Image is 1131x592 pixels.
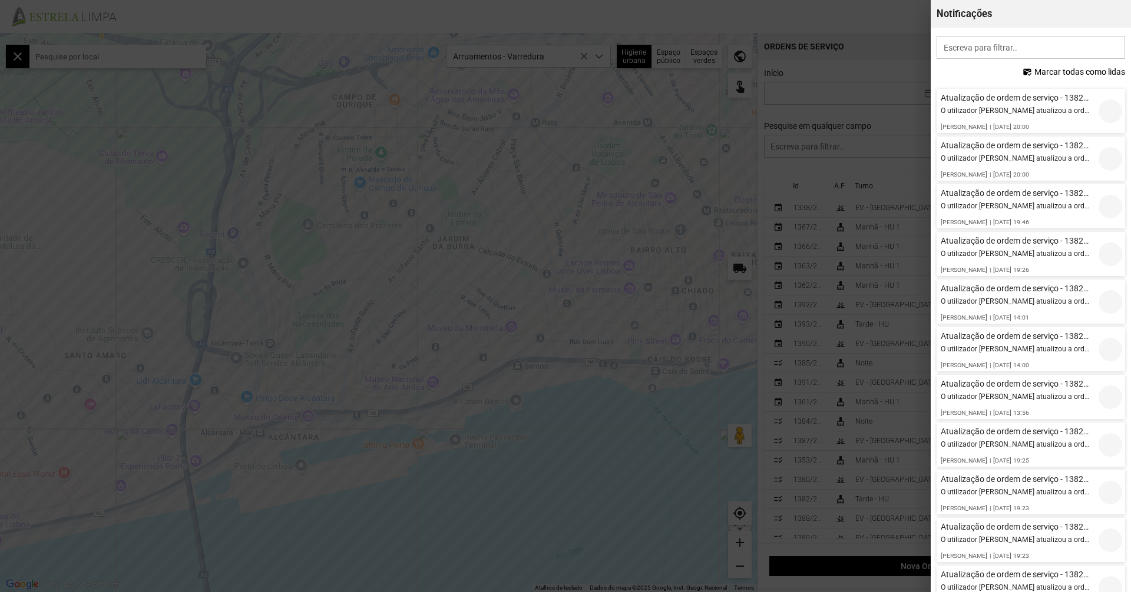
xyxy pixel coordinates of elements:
[941,504,987,512] div: [PERSON_NAME]
[941,93,1092,102] div: Atualização de ordem de serviço - 1382/2025
[941,188,1092,198] div: Atualização de ordem de serviço - 1382/2025
[990,171,1047,178] div: | [DATE] 20:00
[941,218,987,226] div: [PERSON_NAME]
[990,123,1047,131] div: | [DATE] 20:00
[941,297,1092,305] p: O utilizador [PERSON_NAME] atualizou a ordem de serviço 1382/2025
[990,361,1047,369] div: | [DATE] 14:00
[1099,290,1122,314] div: Graciete Brandão
[941,522,1092,531] div: Atualização de ordem de serviço - 1382/2025
[941,427,1092,436] div: Atualização de ordem de serviço - 1382/2025
[990,504,1047,512] div: | [DATE] 19:23
[937,8,1125,19] h3: Notificações
[941,361,987,369] div: [PERSON_NAME]
[1023,68,1032,77] span: mark_email_read
[941,123,987,131] div: [PERSON_NAME]
[941,107,1092,115] p: O utilizador [PERSON_NAME] atualizou a ordem de serviço 1382/2025
[1099,481,1122,504] div: Graciete Brandão
[941,250,1092,258] p: O utilizador [PERSON_NAME] atualizou a ordem de serviço 1382/2025
[1099,338,1122,361] div: Graciete Brandão
[941,345,1092,353] p: O utilizador [PERSON_NAME] atualizou a ordem de serviço 1382/2025
[937,36,1125,59] input: Escreva para filtrar..
[1099,433,1122,457] div: Graciete Brandão
[941,314,987,321] div: [PERSON_NAME]
[990,218,1047,226] div: | [DATE] 19:46
[941,284,1092,293] div: Atualização de ordem de serviço - 1382/2025
[1099,147,1122,171] div: Graciete Brandão
[941,236,1092,245] div: Atualização de ordem de serviço - 1382/2025
[941,202,1092,210] p: O utilizador [PERSON_NAME] atualizou a ordem de serviço 1382/2025
[941,331,1092,341] div: Atualização de ordem de serviço - 1382/2025
[941,154,1092,162] p: O utilizador [PERSON_NAME] atualizou a ordem de serviço 1382/2025
[990,552,1047,560] div: | [DATE] 19:23
[941,440,1092,448] p: O utilizador [PERSON_NAME] atualizou a ordem de serviço 1382/2025
[941,536,1092,544] p: O utilizador [PERSON_NAME] atualizou a ordem de serviço 1382/2025
[941,474,1092,484] div: Atualização de ordem de serviço - 1382/2025
[1034,67,1125,77] span: Marcar todas como lidas
[1099,242,1122,266] div: Graciete Brandão
[941,488,1092,496] p: O utilizador [PERSON_NAME] atualizou a ordem de serviço 1382/2025
[941,393,1092,401] p: O utilizador [PERSON_NAME] atualizou a ordem de serviço 1382/2025
[990,266,1047,274] div: | [DATE] 19:26
[941,266,987,274] div: [PERSON_NAME]
[990,314,1047,321] div: | [DATE] 14:01
[941,583,1092,591] p: O utilizador [PERSON_NAME] atualizou a ordem de serviço 1382/2025
[990,457,1047,464] div: | [DATE] 19:25
[990,409,1047,417] div: | [DATE] 13:56
[941,570,1092,579] div: Atualização de ordem de serviço - 1382/2025
[941,379,1092,388] div: Atualização de ordem de serviço - 1382/2025
[941,141,1092,150] div: Atualização de ordem de serviço - 1382/2025
[1099,385,1122,409] div: Graciete Brandão
[1099,528,1122,552] div: Graciete Brandão
[941,552,987,560] div: [PERSON_NAME]
[941,457,987,464] div: [PERSON_NAME]
[1099,99,1122,123] div: Graciete Brandão
[941,409,987,417] div: [PERSON_NAME]
[941,171,987,178] div: [PERSON_NAME]
[1099,195,1122,218] div: Graciete Brandão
